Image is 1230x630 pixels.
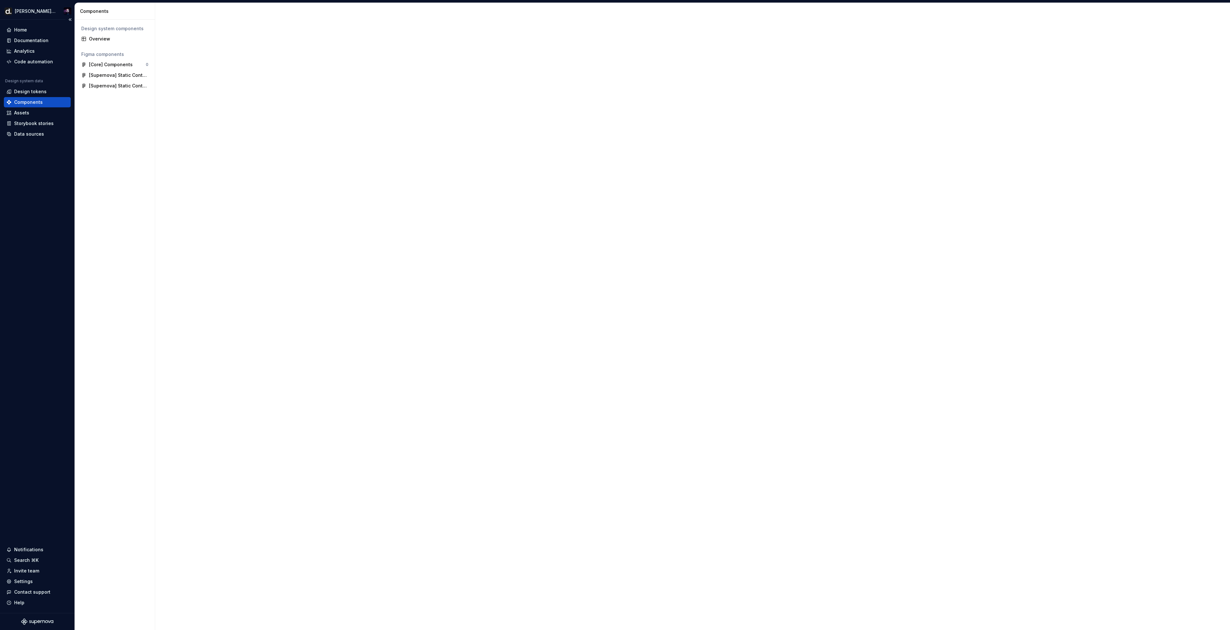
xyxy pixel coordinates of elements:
a: Documentation [4,35,71,46]
a: Invite team [4,566,71,576]
a: Home [4,25,71,35]
div: Figma components [81,51,148,58]
div: [PERSON_NAME] UI [15,8,56,14]
div: Home [14,27,27,33]
div: Design system data [5,78,43,84]
div: Data sources [14,131,44,137]
a: Data sources [4,129,71,139]
div: Components [14,99,43,105]
div: Storybook stories [14,120,54,127]
a: [Supernova] Static Content [79,70,151,80]
a: Components [4,97,71,107]
div: [Supernova] Static Content [89,72,148,78]
a: Design tokens [4,86,71,97]
div: Search ⌘K [14,557,39,563]
div: Settings [14,578,33,585]
div: Overview [89,36,148,42]
a: Overview [79,34,151,44]
div: Help [14,599,24,606]
div: Design tokens [14,88,47,95]
div: Contact support [14,589,50,595]
a: Code automation [4,57,71,67]
button: [PERSON_NAME] UIPantelis [1,4,73,18]
button: Contact support [4,587,71,597]
div: Analytics [14,48,35,54]
div: Notifications [14,546,43,553]
div: [Supernova] Static Content Part 2 [89,83,148,89]
img: b918d911-6884-482e-9304-cbecc30deec6.png [4,7,12,15]
div: Code automation [14,59,53,65]
div: [Core] Components [89,61,133,68]
button: Notifications [4,544,71,555]
a: Storybook stories [4,118,71,129]
a: Settings [4,576,71,587]
button: Collapse sidebar [66,15,75,24]
a: Analytics [4,46,71,56]
a: Assets [4,108,71,118]
div: Design system components [81,25,148,32]
img: Pantelis [64,7,71,15]
button: Help [4,598,71,608]
button: Search ⌘K [4,555,71,565]
svg: Supernova Logo [21,618,53,625]
div: Components [80,8,152,14]
div: Invite team [14,568,39,574]
a: [Supernova] Static Content Part 2 [79,81,151,91]
div: Assets [14,110,29,116]
a: [Core] Components0 [79,59,151,70]
div: Documentation [14,37,49,44]
div: 0 [146,62,148,67]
